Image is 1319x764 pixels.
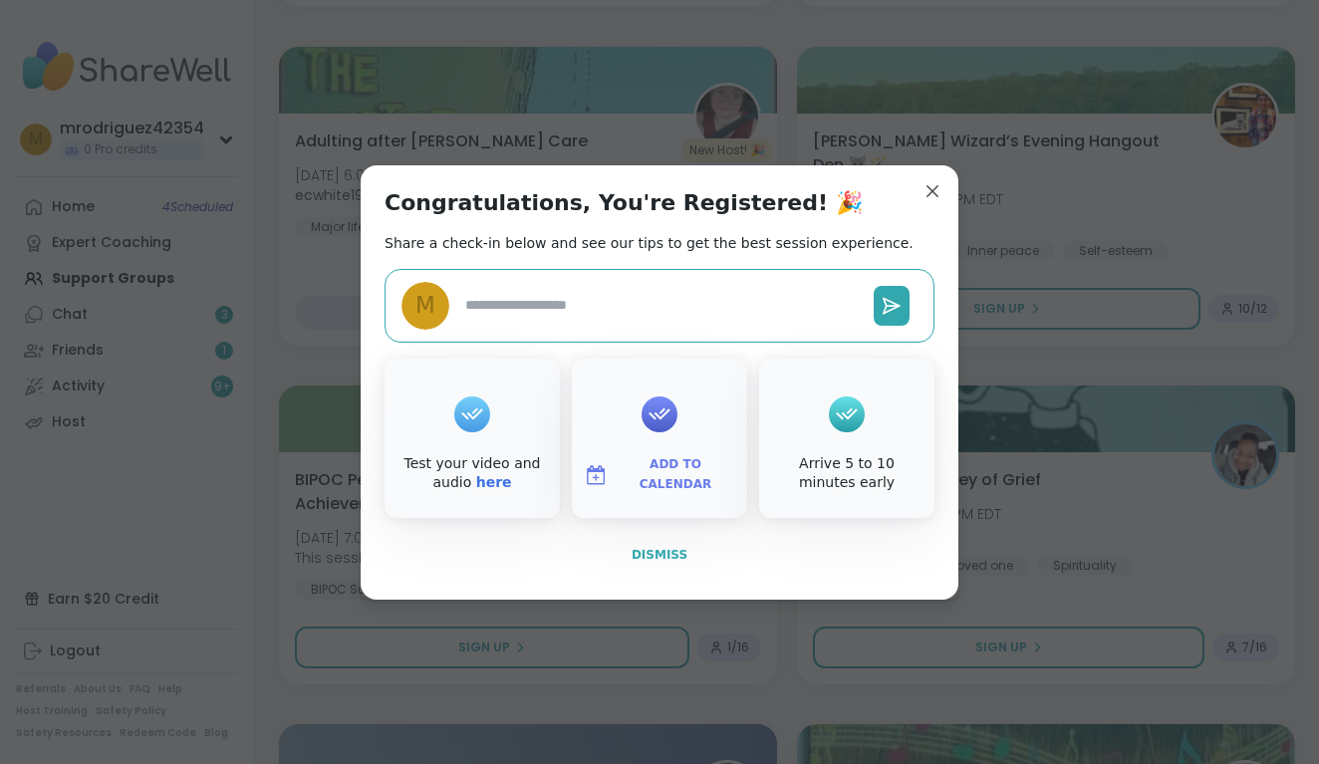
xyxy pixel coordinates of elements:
h2: Share a check-in below and see our tips to get the best session experience. [385,233,914,253]
button: Add to Calendar [576,454,743,496]
span: m [415,288,435,323]
img: ShareWell Logomark [584,463,608,487]
span: Add to Calendar [616,455,735,494]
h1: Congratulations, You're Registered! 🎉 [385,189,863,217]
span: Dismiss [632,548,687,562]
div: Test your video and audio [389,454,556,493]
button: Dismiss [385,534,934,576]
div: Arrive 5 to 10 minutes early [763,454,930,493]
a: here [476,474,512,490]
